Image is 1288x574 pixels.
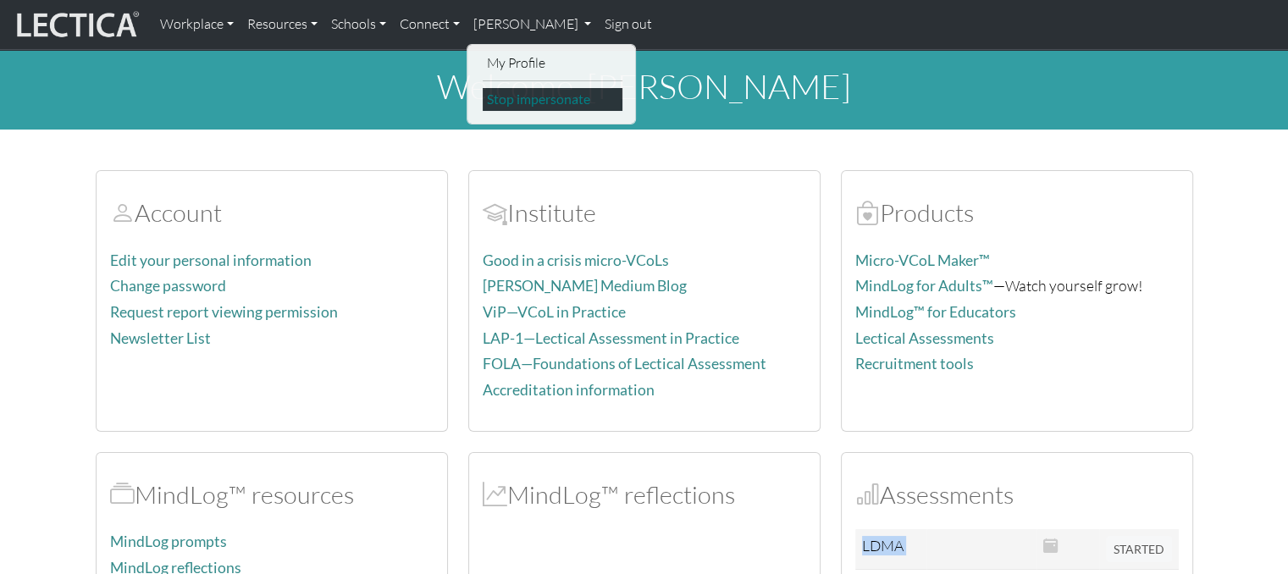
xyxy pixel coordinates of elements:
[483,381,655,399] a: Accreditation information
[855,480,1179,510] h2: Assessments
[483,329,739,347] a: LAP-1—Lectical Assessment in Practice
[483,52,622,75] a: My Profile
[110,533,227,550] a: MindLog prompts
[324,7,393,42] a: Schools
[483,197,507,228] span: Account
[110,480,434,510] h2: MindLog™ resources
[110,198,434,228] h2: Account
[483,355,766,373] a: FOLA—Foundations of Lectical Assessment
[598,7,659,42] a: Sign out
[110,479,135,510] span: MindLog™ resources
[467,7,598,42] a: [PERSON_NAME]
[110,277,226,295] a: Change password
[393,7,467,42] a: Connect
[855,329,994,347] a: Lectical Assessments
[483,277,687,295] a: [PERSON_NAME] Medium Blog
[153,7,240,42] a: Workplace
[240,7,324,42] a: Resources
[483,479,507,510] span: MindLog
[1043,536,1059,555] span: This Assessment closed on: 2025-08-10 20:00
[110,251,312,269] a: Edit your personal information
[855,277,993,295] a: MindLog for Adults™
[483,303,626,321] a: ViP—VCoL in Practice
[855,273,1179,298] p: —Watch yourself grow!
[483,52,622,111] ul: [PERSON_NAME]
[855,303,1016,321] a: MindLog™ for Educators
[483,480,806,510] h2: MindLog™ reflections
[110,329,211,347] a: Newsletter List
[13,8,140,41] img: lecticalive
[110,303,338,321] a: Request report viewing permission
[483,198,806,228] h2: Institute
[855,251,990,269] a: Micro-VCoL Maker™
[855,197,880,228] span: Products
[855,355,974,373] a: Recruitment tools
[855,529,927,570] td: LDMA
[855,479,880,510] span: Assessments
[110,197,135,228] span: Account
[483,88,622,111] a: Stop impersonate
[483,251,669,269] a: Good in a crisis micro-VCoLs
[855,198,1179,228] h2: Products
